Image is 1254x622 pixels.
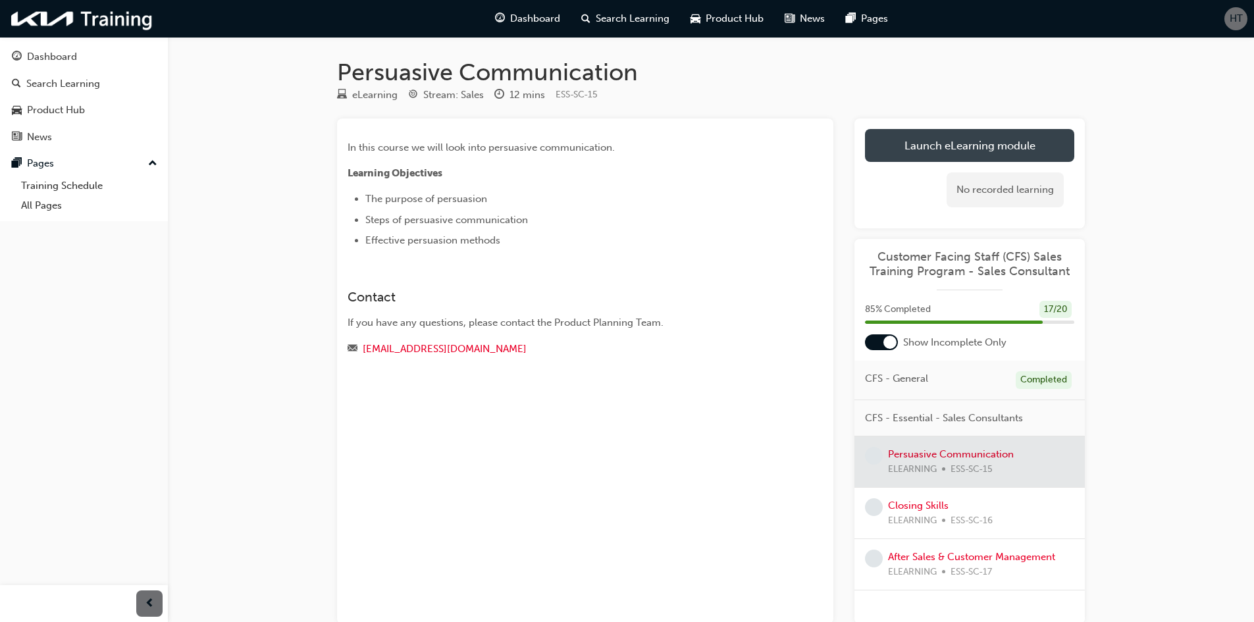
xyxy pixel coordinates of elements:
[800,11,825,26] span: News
[12,158,22,170] span: pages-icon
[903,335,1006,350] span: Show Incomplete Only
[5,98,163,122] a: Product Hub
[951,565,992,580] span: ESS-SC-17
[706,11,764,26] span: Product Hub
[5,42,163,151] button: DashboardSearch LearningProduct HubNews
[691,11,700,27] span: car-icon
[571,5,680,32] a: search-iconSearch Learning
[510,11,560,26] span: Dashboard
[365,234,500,246] span: Effective persuasion methods
[947,172,1064,207] div: No recorded learning
[888,551,1055,563] a: After Sales & Customer Management
[337,90,347,101] span: learningResourceType_ELEARNING-icon
[5,45,163,69] a: Dashboard
[365,193,487,205] span: The purpose of persuasion
[12,105,22,117] span: car-icon
[774,5,835,32] a: news-iconNews
[865,447,883,465] span: learningRecordVerb_NONE-icon
[27,156,54,171] div: Pages
[348,341,775,357] div: Email
[12,132,22,143] span: news-icon
[5,151,163,176] button: Pages
[337,87,398,103] div: Type
[5,72,163,96] a: Search Learning
[888,500,949,511] a: Closing Skills
[865,371,928,386] span: CFS - General
[352,88,398,103] div: eLearning
[494,90,504,101] span: clock-icon
[148,155,157,172] span: up-icon
[365,214,528,226] span: Steps of persuasive communication
[495,11,505,27] span: guage-icon
[27,130,52,145] div: News
[1039,301,1072,319] div: 17 / 20
[861,11,888,26] span: Pages
[1224,7,1247,30] button: HT
[16,176,163,196] a: Training Schedule
[865,129,1074,162] a: Launch eLearning module
[408,90,418,101] span: target-icon
[581,11,590,27] span: search-icon
[348,315,775,330] div: If you have any questions, please contact the Product Planning Team.
[596,11,669,26] span: Search Learning
[26,76,100,91] div: Search Learning
[785,11,795,27] span: news-icon
[348,344,357,355] span: email-icon
[12,51,22,63] span: guage-icon
[951,513,993,529] span: ESS-SC-16
[16,195,163,216] a: All Pages
[888,513,937,529] span: ELEARNING
[423,88,484,103] div: Stream: Sales
[484,5,571,32] a: guage-iconDashboard
[337,58,1085,87] h1: Persuasive Communication
[888,565,937,580] span: ELEARNING
[5,125,163,149] a: News
[556,89,598,100] span: Learning resource code
[835,5,899,32] a: pages-iconPages
[509,88,545,103] div: 12 mins
[865,498,883,516] span: learningRecordVerb_NONE-icon
[348,290,775,305] h3: Contact
[27,49,77,65] div: Dashboard
[1230,11,1243,26] span: HT
[12,78,21,90] span: search-icon
[1016,371,1072,389] div: Completed
[27,103,85,118] div: Product Hub
[408,87,484,103] div: Stream
[865,411,1023,426] span: CFS - Essential - Sales Consultants
[363,343,527,355] a: [EMAIL_ADDRESS][DOMAIN_NAME]
[846,11,856,27] span: pages-icon
[145,596,155,612] span: prev-icon
[494,87,545,103] div: Duration
[680,5,774,32] a: car-iconProduct Hub
[348,142,615,153] span: In this course we will look into persuasive communication.
[348,167,442,179] span: Learning Objectives
[865,249,1074,279] a: Customer Facing Staff (CFS) Sales Training Program - Sales Consultant
[865,302,931,317] span: 85 % Completed
[7,5,158,32] img: kia-training
[865,550,883,567] span: learningRecordVerb_NONE-icon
